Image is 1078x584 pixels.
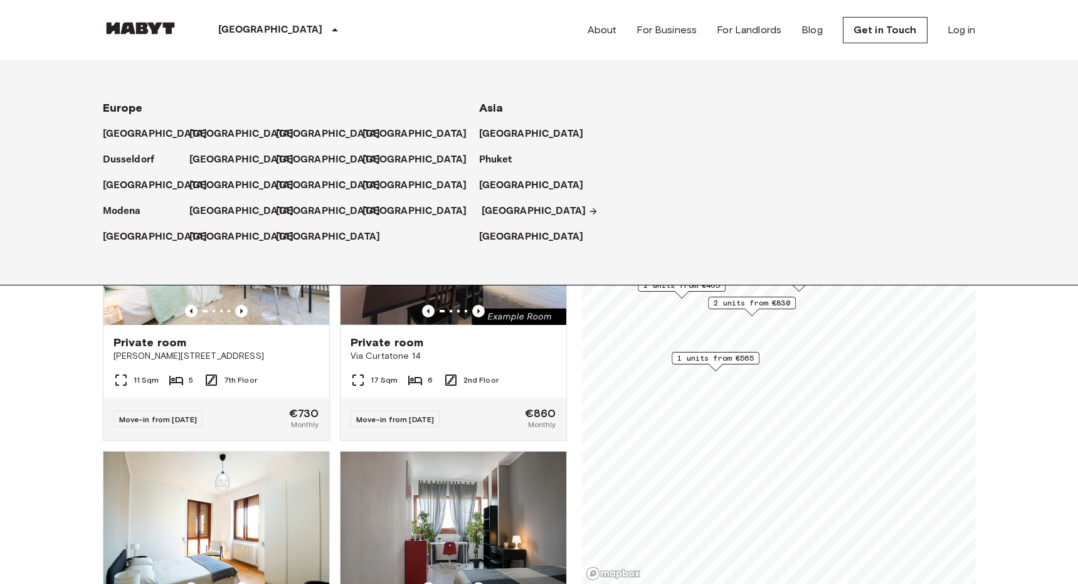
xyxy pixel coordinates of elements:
button: Previous image [185,305,198,317]
span: 11 Sqm [134,374,159,386]
a: [GEOGRAPHIC_DATA] [189,127,307,142]
span: 2 units from €830 [714,297,790,309]
p: Dusseldorf [103,152,155,167]
a: Modena [103,204,154,219]
span: 2nd Floor [463,374,499,386]
a: Get in Touch [843,17,927,43]
span: Asia [479,101,504,115]
span: 17 Sqm [371,374,398,386]
span: Monthly [291,419,319,430]
p: [GEOGRAPHIC_DATA] [276,152,381,167]
a: For Business [637,23,697,38]
a: [GEOGRAPHIC_DATA] [276,127,393,142]
span: 2 units from €465 [643,280,720,291]
button: Previous image [472,305,485,317]
a: [GEOGRAPHIC_DATA] [479,127,596,142]
a: [GEOGRAPHIC_DATA] [479,178,596,193]
p: [GEOGRAPHIC_DATA] [276,204,381,219]
p: [GEOGRAPHIC_DATA] [103,230,208,245]
a: Blog [801,23,823,38]
p: [GEOGRAPHIC_DATA] [189,178,294,193]
span: Private room [351,335,424,350]
p: [GEOGRAPHIC_DATA] [276,230,381,245]
p: [GEOGRAPHIC_DATA] [362,152,467,167]
p: [GEOGRAPHIC_DATA] [479,127,584,142]
a: [GEOGRAPHIC_DATA] [362,152,480,167]
p: [GEOGRAPHIC_DATA] [189,127,294,142]
a: [GEOGRAPHIC_DATA] [479,230,596,245]
span: 6 [428,374,433,386]
a: [GEOGRAPHIC_DATA] [103,127,220,142]
span: Monthly [528,419,556,430]
span: Private room [114,335,187,350]
p: [GEOGRAPHIC_DATA] [103,178,208,193]
span: €860 [525,408,556,419]
a: [GEOGRAPHIC_DATA] [276,152,393,167]
div: Map marker [638,279,726,299]
p: Modena [103,204,141,219]
button: Previous image [422,305,435,317]
p: [GEOGRAPHIC_DATA] [479,230,584,245]
p: [GEOGRAPHIC_DATA] [482,204,586,219]
p: [GEOGRAPHIC_DATA] [362,178,467,193]
a: [GEOGRAPHIC_DATA] [482,204,599,219]
span: Via Curtatone 14 [351,350,556,363]
span: Europe [103,101,143,115]
span: 7th Floor [224,374,257,386]
span: Move-in from [DATE] [356,415,435,424]
span: €730 [289,408,319,419]
a: Dusseldorf [103,152,167,167]
a: [GEOGRAPHIC_DATA] [362,127,480,142]
a: [GEOGRAPHIC_DATA] [276,230,393,245]
a: [GEOGRAPHIC_DATA] [103,178,220,193]
p: [GEOGRAPHIC_DATA] [189,230,294,245]
a: [GEOGRAPHIC_DATA] [103,230,220,245]
a: Mapbox logo [586,566,641,581]
p: [GEOGRAPHIC_DATA] [362,127,467,142]
p: [GEOGRAPHIC_DATA] [189,152,294,167]
a: About [588,23,617,38]
a: [GEOGRAPHIC_DATA] [189,204,307,219]
div: Map marker [708,297,796,316]
span: 5 [189,374,193,386]
a: Phuket [479,152,525,167]
a: [GEOGRAPHIC_DATA] [362,204,480,219]
button: Previous image [235,305,248,317]
p: [GEOGRAPHIC_DATA] [189,204,294,219]
a: [GEOGRAPHIC_DATA] [276,204,393,219]
p: [GEOGRAPHIC_DATA] [479,178,584,193]
a: Marketing picture of unit IT-14-048-001-03HPrevious imagePrevious imagePrivate room[PERSON_NAME][... [103,174,330,441]
div: Map marker [672,352,759,371]
a: [GEOGRAPHIC_DATA] [276,178,393,193]
span: [PERSON_NAME][STREET_ADDRESS] [114,350,319,363]
a: [GEOGRAPHIC_DATA] [362,178,480,193]
span: 1 units from €565 [677,353,754,364]
img: Habyt [103,22,178,35]
p: Phuket [479,152,512,167]
a: [GEOGRAPHIC_DATA] [189,230,307,245]
p: [GEOGRAPHIC_DATA] [276,178,381,193]
a: Marketing picture of unit IT-14-030-002-06HPrevious imagePrevious imagePrivate roomVia Curtatone ... [340,174,567,441]
a: [GEOGRAPHIC_DATA] [189,152,307,167]
a: For Landlords [717,23,781,38]
p: [GEOGRAPHIC_DATA] [276,127,381,142]
a: Log in [948,23,976,38]
a: [GEOGRAPHIC_DATA] [189,178,307,193]
p: [GEOGRAPHIC_DATA] [362,204,467,219]
p: [GEOGRAPHIC_DATA] [218,23,323,38]
p: [GEOGRAPHIC_DATA] [103,127,208,142]
span: Move-in from [DATE] [119,415,198,424]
